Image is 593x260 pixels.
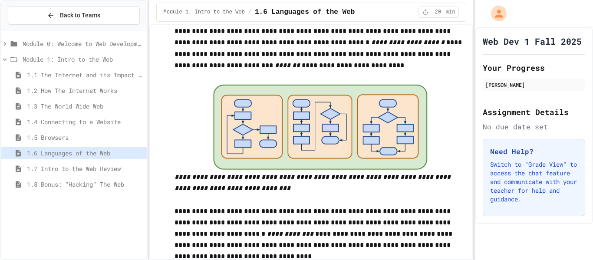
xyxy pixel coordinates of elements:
span: 1.1 The Internet and its Impact on Society [27,70,143,79]
span: / [248,9,251,16]
span: 1.6 Languages of the Web [27,148,143,158]
span: 1.3 The World Wide Web [27,102,143,111]
span: 1.6 Languages of the Web [255,7,355,17]
span: 1.8 Bonus: "Hacking" The Web [27,180,143,189]
span: 1.5 Browsers [27,133,143,142]
button: Back to Teams [8,6,140,25]
span: 1.4 Connecting to a Website [27,117,143,126]
span: Back to Teams [60,11,100,20]
span: Module 0: Welcome to Web Development [23,39,143,48]
span: 1.7 Intro to the Web Review [27,164,143,173]
span: 1.2 How The Internet Works [27,86,143,95]
h3: Need Help? [490,146,578,157]
div: My Account [482,3,509,23]
h1: Web Dev 1 Fall 2025 [483,35,582,47]
div: No due date set [483,122,585,132]
div: [PERSON_NAME] [485,81,583,89]
span: 20 [431,9,445,16]
h2: Assignment Details [483,106,585,118]
span: min [446,9,455,16]
span: Module 1: Intro to the Web [23,55,143,64]
p: Switch to "Grade View" to access the chat feature and communicate with your teacher for help and ... [490,160,578,204]
span: Module 1: Intro to the Web [164,9,245,16]
h2: Your Progress [483,62,585,74]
